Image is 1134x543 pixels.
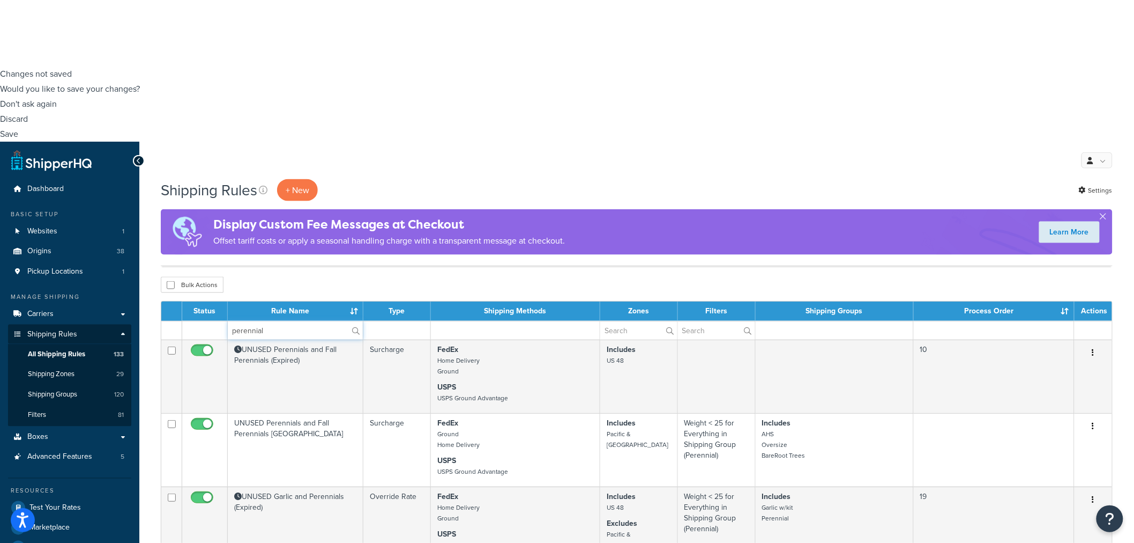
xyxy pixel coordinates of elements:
td: Weight < 25 for Everything in Shipping Group (Perennial) [678,413,756,487]
li: Filters [8,406,131,425]
span: 120 [114,391,124,400]
small: USPS Ground Advantage [437,393,508,403]
strong: Includes [762,491,791,502]
a: Marketplace [8,518,131,538]
th: Filters [678,302,756,321]
td: Surcharge [363,340,431,413]
strong: Includes [607,417,636,429]
span: Shipping Groups [28,391,77,400]
li: All Shipping Rules [8,344,131,364]
strong: USPS [437,529,456,540]
img: duties-banner-06bc72dcb5fe05cb3f9472aba00be2ae8eb53ab6f0d8bb03d382ba314ac3c341.png [161,209,213,255]
span: Test Your Rates [29,504,81,513]
th: Shipping Methods [431,302,601,321]
li: Origins [8,241,131,261]
span: 81 [118,411,124,420]
a: Websites 1 [8,222,131,241]
td: Surcharge [363,413,431,487]
span: 1 [122,227,124,236]
small: Ground Home Delivery [437,429,480,450]
a: Shipping Rules [8,325,131,344]
p: + New [277,179,318,201]
a: All Shipping Rules 133 [8,344,131,364]
th: Type [363,302,431,321]
span: 133 [114,350,124,359]
p: Offset tariff costs or apply a seasonal handling charge with a transparent message at checkout. [213,233,565,248]
td: UNUSED Perennials and Fall Perennials [GEOGRAPHIC_DATA] [228,413,363,487]
th: Shipping Groups [756,302,914,321]
span: Websites [27,227,57,236]
strong: USPS [437,455,456,466]
span: 29 [116,370,124,379]
small: AHS Oversize BareRoot Trees [762,429,805,460]
th: Rule Name : activate to sort column ascending [228,302,363,321]
h4: Display Custom Fee Messages at Checkout [213,216,565,233]
span: Shipping Rules [27,330,77,339]
span: Advanced Features [27,453,92,462]
strong: FedEx [437,344,458,355]
strong: Includes [607,344,636,355]
span: 1 [122,267,124,276]
strong: USPS [437,381,456,393]
a: Pickup Locations 1 [8,262,131,282]
small: Home Delivery Ground [437,356,480,376]
a: Dashboard [8,179,131,199]
input: Search [678,321,755,340]
span: Filters [28,411,46,420]
span: Pickup Locations [27,267,83,276]
a: Shipping Zones 29 [8,365,131,385]
a: Filters 81 [8,406,131,425]
th: Actions [1075,302,1112,321]
a: ShipperHQ Home [11,150,92,171]
a: Origins 38 [8,241,131,261]
a: Test Your Rates [8,498,131,518]
a: Settings [1079,183,1113,198]
span: 38 [117,247,124,256]
th: Process Order : activate to sort column ascending [914,302,1075,321]
span: Origins [27,247,51,256]
li: Pickup Locations [8,262,131,282]
span: All Shipping Rules [28,350,85,359]
li: Websites [8,222,131,241]
div: Manage Shipping [8,292,131,302]
td: UNUSED Perennials and Fall Perennials (Expired) [228,340,363,413]
span: Marketplace [29,524,70,533]
a: Advanced Features 5 [8,447,131,467]
span: Boxes [27,433,48,442]
a: Shipping Groups 120 [8,385,131,405]
input: Search [600,321,677,340]
small: Garlic w/kit Perennial [762,503,793,523]
td: 10 [914,340,1075,413]
button: Bulk Actions [161,277,223,293]
strong: FedEx [437,417,458,429]
strong: Excludes [607,518,637,529]
h1: Shipping Rules [161,180,257,201]
small: Home Delivery Ground [437,503,480,523]
li: Shipping Zones [8,365,131,385]
th: Zones [600,302,677,321]
a: Carriers [8,304,131,324]
small: US 48 [607,356,624,365]
span: Dashboard [27,185,64,194]
li: Shipping Rules [8,325,131,427]
strong: FedEx [437,491,458,502]
input: Search [228,321,363,340]
button: Open Resource Center [1096,505,1123,532]
span: Shipping Zones [28,370,74,379]
div: Basic Setup [8,210,131,219]
small: Pacific & [GEOGRAPHIC_DATA] [607,429,668,450]
li: Advanced Features [8,447,131,467]
small: US 48 [607,503,624,512]
small: USPS Ground Advantage [437,467,508,476]
a: Boxes [8,428,131,447]
strong: Includes [762,417,791,429]
li: Shipping Groups [8,385,131,405]
span: 5 [121,453,124,462]
th: Status [182,302,228,321]
span: Carriers [27,310,54,319]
